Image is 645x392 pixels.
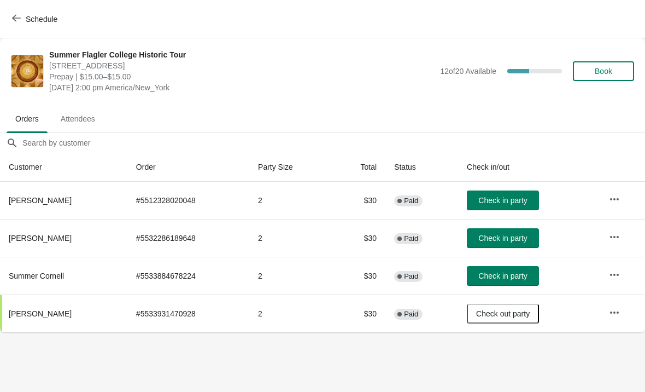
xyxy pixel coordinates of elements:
[49,71,435,82] span: Prepay | $15.00–$15.00
[249,257,332,295] td: 2
[595,67,612,76] span: Book
[467,228,539,248] button: Check in party
[52,109,104,129] span: Attendees
[9,234,72,243] span: [PERSON_NAME]
[467,304,539,324] button: Check out party
[478,234,527,243] span: Check in party
[7,109,48,129] span: Orders
[440,67,496,76] span: 12 of 20 Available
[127,219,249,257] td: # 5532286189648
[249,182,332,219] td: 2
[332,219,385,257] td: $30
[5,9,66,29] button: Schedule
[458,153,600,182] th: Check in/out
[476,309,530,318] span: Check out party
[467,266,539,286] button: Check in party
[9,309,72,318] span: [PERSON_NAME]
[11,55,43,87] img: Summer Flagler College Historic Tour
[26,15,57,24] span: Schedule
[573,61,634,81] button: Book
[404,310,418,319] span: Paid
[49,49,435,60] span: Summer Flagler College Historic Tour
[249,295,332,332] td: 2
[478,196,527,205] span: Check in party
[332,257,385,295] td: $30
[22,133,645,153] input: Search by customer
[332,295,385,332] td: $30
[467,191,539,210] button: Check in party
[49,82,435,93] span: [DATE] 2:00 pm America/New_York
[49,60,435,71] span: [STREET_ADDRESS]
[404,234,418,243] span: Paid
[332,153,385,182] th: Total
[404,272,418,281] span: Paid
[9,196,72,205] span: [PERSON_NAME]
[127,153,249,182] th: Order
[249,219,332,257] td: 2
[127,295,249,332] td: # 5533931470928
[127,257,249,295] td: # 5533884678224
[478,272,527,280] span: Check in party
[127,182,249,219] td: # 5512328020048
[404,197,418,205] span: Paid
[249,153,332,182] th: Party Size
[332,182,385,219] td: $30
[9,272,64,280] span: Summer Cornell
[385,153,458,182] th: Status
